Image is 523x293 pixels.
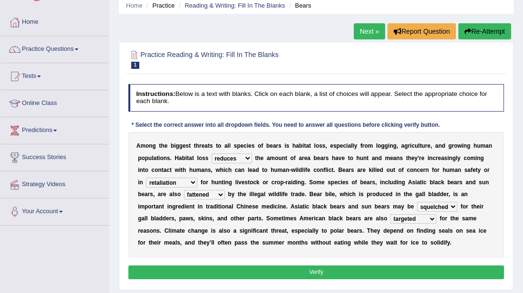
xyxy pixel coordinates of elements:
b: m [278,167,283,173]
b: d [255,167,259,173]
b: y [415,155,418,161]
b: f [305,167,307,173]
b: s [186,142,189,149]
b: g [381,142,385,149]
b: i [174,142,175,149]
b: . [170,155,172,161]
b: h [228,167,232,173]
b: e [377,167,380,173]
b: k [369,167,372,173]
b: , [397,142,398,149]
b: p [237,142,240,149]
b: h [196,142,199,149]
b: h [357,155,360,161]
b: o [275,155,278,161]
b: t [285,155,287,161]
b: a [204,142,208,149]
b: i [372,167,373,173]
b: e [307,167,310,173]
b: o [218,142,221,149]
b: o [155,167,158,173]
b: i [284,142,286,149]
b: s [326,155,329,161]
b: e [362,167,366,173]
b: s [252,142,255,149]
b: l [375,167,377,173]
b: d [378,155,382,161]
b: l [325,167,327,173]
b: l [376,142,378,149]
b: r [425,142,427,149]
b: r [437,167,440,173]
b: c [313,167,317,173]
b: t [192,155,194,161]
b: s [167,155,170,161]
b: r [423,167,426,173]
b: h [183,167,186,173]
b: n [320,167,323,173]
b: a [357,167,360,173]
b: g [385,142,388,149]
b: l [248,167,249,173]
b: r [419,155,421,161]
b: n [204,167,208,173]
b: a [306,142,309,149]
b: i [447,155,449,161]
b: h [292,142,296,149]
b: a [238,167,241,173]
b: t [262,167,264,173]
b: s [444,155,447,161]
b: h [443,167,446,173]
b: o [467,155,470,161]
b: l [152,155,153,161]
b: a [201,167,204,173]
b: c [433,155,436,161]
b: l [297,167,299,173]
b: i [427,155,429,161]
b: r [408,142,410,149]
b: i [475,155,477,161]
a: Practice Questions [0,36,109,60]
b: g [467,142,470,149]
a: Tests [0,63,109,87]
b: t [187,155,189,161]
b: n [426,167,429,173]
b: e [183,142,186,149]
b: s [234,142,237,149]
b: r [302,155,304,161]
b: w [215,167,220,173]
b: t [143,167,145,173]
b: h [474,142,477,149]
b: a [267,155,270,161]
li: Practice [144,1,174,10]
b: b [299,142,302,149]
b: l [229,142,231,149]
b: y [354,142,358,149]
b: m [470,155,475,161]
b: h [161,142,164,149]
b: g [153,142,156,149]
b: n [164,155,167,161]
b: a [485,142,489,149]
b: i [410,142,411,149]
b: t [420,142,422,149]
b: c [152,167,155,173]
b: c [343,142,346,149]
b: u [415,142,418,149]
b: s [333,142,337,149]
b: i [247,142,248,149]
b: d [442,142,445,149]
b: g [179,142,183,149]
b: a [372,155,375,161]
b: e [330,142,333,149]
b: e [411,155,415,161]
a: Strategy Videos [0,171,109,195]
b: b [182,155,185,161]
b: c [329,167,332,173]
b: b [314,155,317,161]
b: w [457,142,462,149]
b: c [166,167,170,173]
b: t [159,142,161,149]
b: i [179,167,181,173]
b: a [179,155,182,161]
